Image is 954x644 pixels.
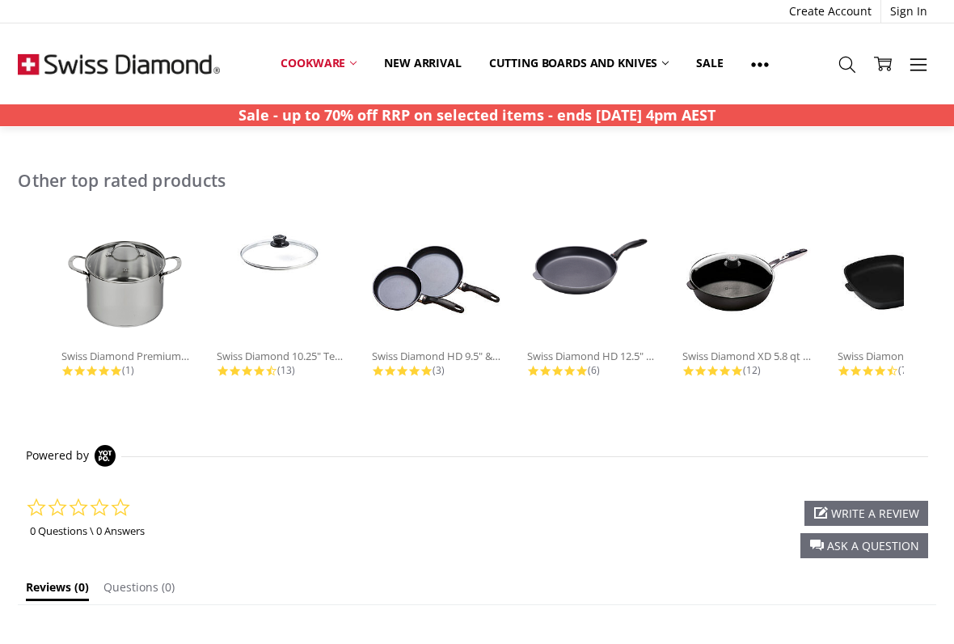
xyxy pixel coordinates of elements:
[26,579,71,595] span: Reviews
[527,215,656,363] a: Swiss Diamond HD 12.5" Nonstick Fry...
[26,448,89,462] span: Powered by
[475,45,683,81] a: Cutting boards and knives
[74,579,89,595] span: (0)
[18,23,220,104] img: Free Shipping On Every Order
[267,45,370,81] a: Cookware
[831,506,919,521] span: write a review
[370,45,475,81] a: New arrival
[527,349,656,363] div: Swiss Diamond HD 12.5" Nonstick Fry...
[737,45,783,82] a: Show All
[162,579,175,595] span: (0)
[827,538,919,553] span: ask a question
[682,363,812,377] div: 12 Total Reviews
[682,349,812,363] div: Swiss Diamond XD 5.8 qt Nonstick...
[372,349,501,363] div: Swiss Diamond HD 9.5" & 11"...
[61,215,191,363] a: Swiss Diamond Premium Steel DLX 7.6...
[682,45,737,81] a: Sale
[18,173,935,188] h2: Other top rated products
[527,363,656,377] div: 6 Total Reviews
[217,215,346,363] a: Swiss Diamond 10.25" Tempered Glass...
[372,363,501,377] div: 3 Total Reviews
[61,349,191,363] div: Swiss Diamond Premium Steel DLX 7.6...
[30,523,145,538] a: 0 Questions \ 0 Answers
[217,349,346,363] div: Swiss Diamond 10.25" Tempered Glass...
[61,363,191,377] div: 1 Total Reviews
[217,363,346,377] div: 13 Total Reviews
[372,215,501,363] a: Swiss Diamond HD 9.5" & 11"...
[238,105,715,125] strong: Sale - up to 70% off RRP on selected items - ends [DATE] 4pm AEST
[682,215,812,363] a: Swiss Diamond XD 5.8 qt Nonstick...
[103,579,158,595] span: Questions
[804,501,928,526] div: write a review
[800,533,928,558] div: ask a question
